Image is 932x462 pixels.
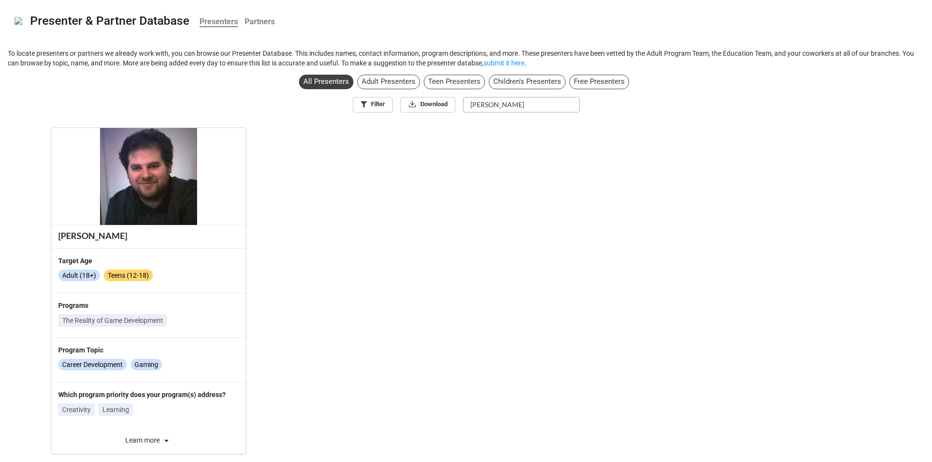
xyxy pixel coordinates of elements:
[8,48,924,68] p: To locate presenters or partners we already work with, you can browse our Presenter Database. Thi...
[58,257,92,265] b: Target Age
[100,128,197,225] img: szs9lgFOQFape7iJHIhGBgnjASS_v4u656uuQJnNElo
[131,359,162,370] div: Gaming
[353,97,393,112] a: Filter
[299,75,353,89] div: All Presenters
[58,302,88,309] b: Programs
[489,75,566,89] div: Children's Presenters
[357,75,420,89] div: Adult Presenters
[200,17,238,27] b: Presenters
[62,405,91,414] p: Creativity
[15,17,22,25] img: logo.png
[30,15,189,27] div: Presenter & Partner Database
[102,405,129,414] p: Learning
[58,346,103,354] b: Program Topic
[569,75,629,89] div: Free Presenters
[400,97,455,112] a: Download
[241,12,278,31] a: Partners
[196,12,241,31] a: Presenters
[245,17,275,26] b: Partners
[104,270,153,281] div: Teens (12-18)
[483,59,524,67] a: submit it here
[58,230,239,241] div: [PERSON_NAME]
[58,270,100,281] div: Adult (18+)
[58,391,226,398] b: Which program priority does your program(s) address?
[58,359,127,370] div: Career Development
[424,75,485,89] div: Teen Presenters
[51,434,246,446] div: Learn more
[463,97,580,112] input: Search...
[62,316,163,325] p: The Reality of Game Development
